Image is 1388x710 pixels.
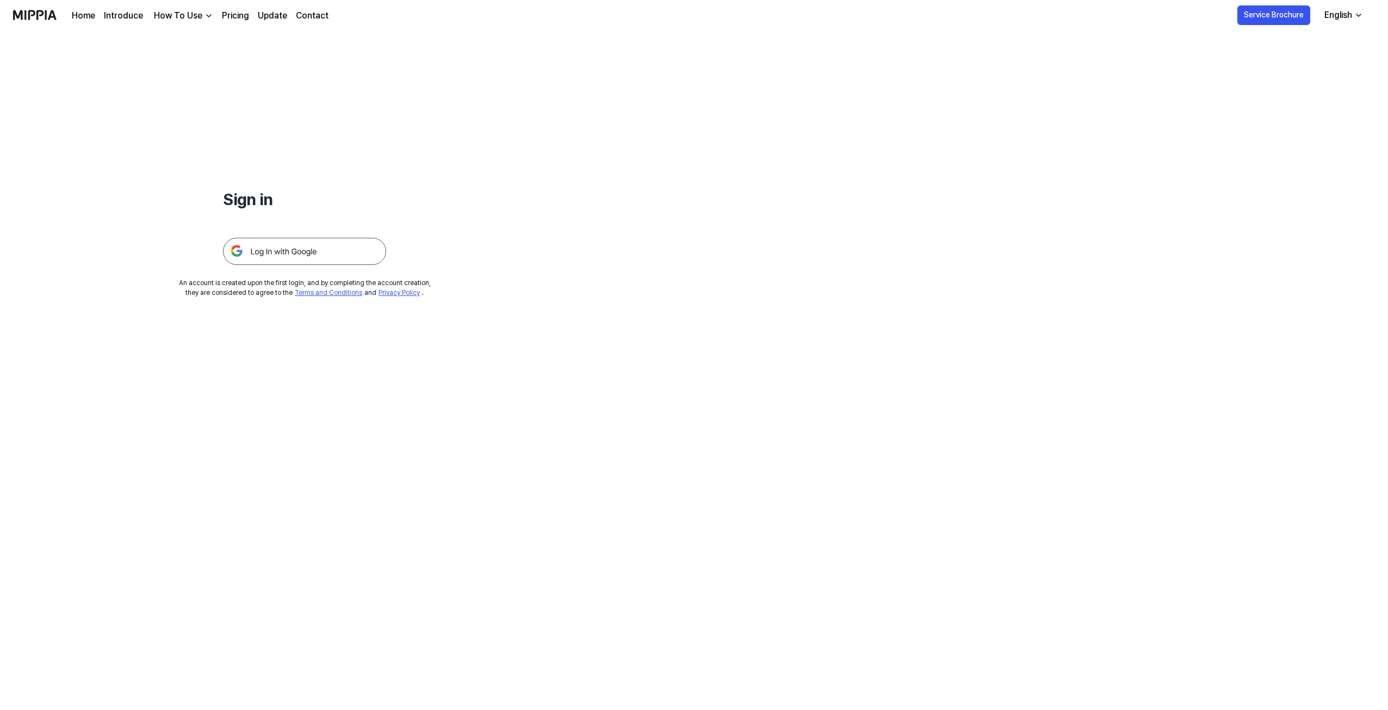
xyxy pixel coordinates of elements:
a: Privacy Policy [379,289,420,297]
div: An account is created upon the first login, and by completing the account creation, they are cons... [179,278,431,298]
img: 구글 로그인 버튼 [223,238,386,265]
a: Introduce [104,9,143,22]
a: Pricing [222,9,249,22]
button: English [1316,4,1370,26]
h1: Sign in [223,187,386,212]
button: How To Use [152,9,213,22]
a: Update [258,9,287,22]
div: English [1322,9,1354,22]
a: Home [72,9,95,22]
a: Terms and Conditions [295,289,362,297]
a: Contact [296,9,329,22]
button: Service Brochure [1237,5,1310,25]
img: down [205,11,213,20]
div: How To Use [152,9,205,22]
